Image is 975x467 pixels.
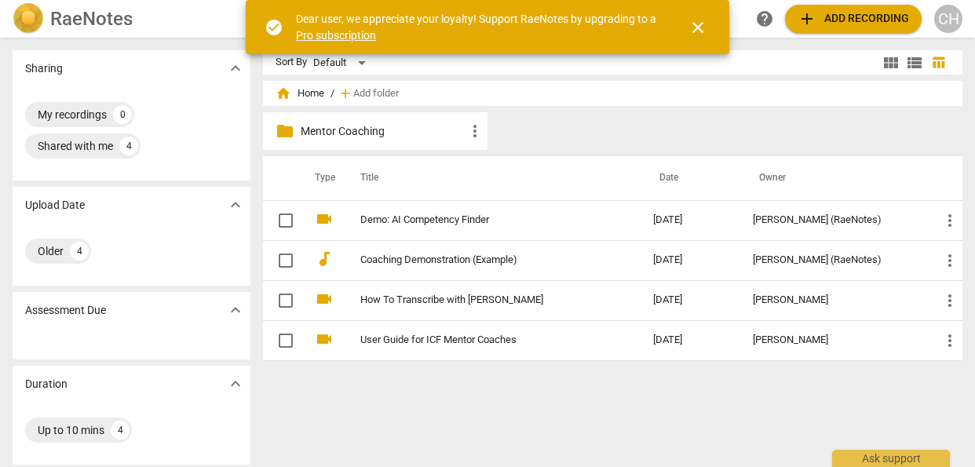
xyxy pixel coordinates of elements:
[360,214,597,226] a: Demo: AI Competency Finder
[224,298,247,322] button: Show more
[903,51,926,75] button: List view
[360,334,597,346] a: User Guide for ICF Mentor Coaches
[13,3,247,35] a: LogoRaeNotes
[940,291,959,310] span: more_vert
[25,302,106,319] p: Assessment Due
[832,450,950,467] div: Ask support
[750,5,779,33] a: Help
[679,9,717,46] button: Close
[798,9,909,28] span: Add recording
[466,122,484,140] span: more_vert
[25,60,63,77] p: Sharing
[341,156,641,200] th: Title
[111,421,130,440] div: 4
[755,9,774,28] span: help
[688,18,707,37] span: close
[38,422,104,438] div: Up to 10 mins
[119,137,138,155] div: 4
[753,214,915,226] div: [PERSON_NAME] (RaeNotes)
[226,59,245,78] span: expand_more
[740,156,928,200] th: Owner
[315,250,334,268] span: audiotrack
[926,51,950,75] button: Table view
[113,105,132,124] div: 0
[276,122,294,140] span: folder
[276,86,291,101] span: home
[226,301,245,319] span: expand_more
[360,254,597,266] a: Coaching Demonstration (Example)
[70,242,89,261] div: 4
[753,334,915,346] div: [PERSON_NAME]
[882,53,900,72] span: view_module
[879,51,903,75] button: Tile view
[265,18,283,37] span: check_circle
[276,57,307,68] div: Sort By
[224,372,247,396] button: Show more
[753,294,915,306] div: [PERSON_NAME]
[38,138,113,154] div: Shared with me
[313,50,371,75] div: Default
[226,195,245,214] span: expand_more
[641,156,740,200] th: Date
[25,197,85,213] p: Upload Date
[226,374,245,393] span: expand_more
[940,251,959,270] span: more_vert
[753,254,915,266] div: [PERSON_NAME] (RaeNotes)
[330,88,334,100] span: /
[934,5,962,33] button: CH
[50,8,133,30] h2: RaeNotes
[785,5,922,33] button: Upload
[315,210,334,228] span: videocam
[301,123,466,140] p: Mentor Coaching
[940,331,959,350] span: more_vert
[25,376,68,392] p: Duration
[338,86,353,101] span: add
[38,107,107,122] div: My recordings
[931,55,946,70] span: table_chart
[38,243,64,259] div: Older
[315,330,334,348] span: videocam
[905,53,924,72] span: view_list
[13,3,44,35] img: Logo
[641,320,740,360] td: [DATE]
[641,240,740,280] td: [DATE]
[353,88,399,100] span: Add folder
[296,11,660,43] div: Dear user, we appreciate your loyalty! Support RaeNotes by upgrading to a
[224,193,247,217] button: Show more
[798,9,816,28] span: add
[641,200,740,240] td: [DATE]
[224,57,247,80] button: Show more
[315,290,334,308] span: videocam
[302,156,341,200] th: Type
[940,211,959,230] span: more_vert
[296,29,376,42] a: Pro subscription
[276,86,324,101] span: Home
[641,280,740,320] td: [DATE]
[360,294,597,306] a: How To Transcribe with [PERSON_NAME]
